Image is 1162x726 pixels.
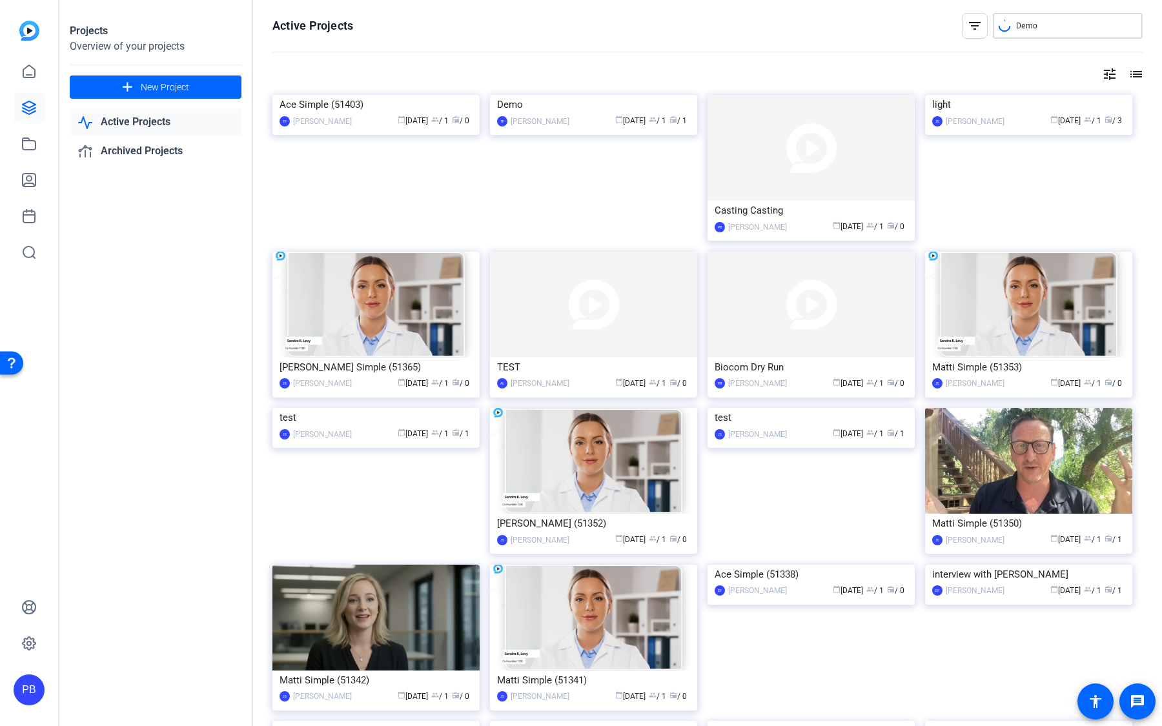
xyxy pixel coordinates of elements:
div: [PERSON_NAME] [728,221,787,234]
span: group [649,691,657,699]
span: [DATE] [1050,379,1081,388]
span: calendar_today [833,378,841,386]
span: [DATE] [398,379,428,388]
mat-icon: list [1127,66,1143,82]
div: TF [280,116,290,126]
span: / 0 [887,586,904,595]
span: / 0 [452,692,469,701]
div: PB [715,378,725,388]
span: / 1 [866,586,884,595]
span: radio [669,534,677,542]
span: / 0 [452,379,469,388]
div: JS [280,378,290,388]
span: / 0 [1105,379,1122,388]
div: [PERSON_NAME] [946,115,1004,128]
span: group [1084,585,1092,593]
div: JS [280,691,290,701]
button: New Project [70,76,241,99]
mat-icon: accessibility [1088,694,1103,709]
span: / 1 [887,429,904,438]
div: JS [497,535,507,545]
span: radio [887,429,895,436]
span: radio [669,691,677,699]
span: [DATE] [615,535,646,544]
span: radio [452,378,460,386]
div: [PERSON_NAME] [511,534,569,547]
span: / 1 [1105,586,1122,595]
span: [DATE] [833,222,863,231]
span: calendar_today [1050,585,1058,593]
input: Search [1016,18,1132,34]
div: Ace Simple (51403) [280,95,473,114]
div: Ace Simple (51338) [715,565,908,584]
div: light [932,95,1125,114]
span: [DATE] [1050,586,1081,595]
span: calendar_today [833,585,841,593]
div: [PERSON_NAME] [946,377,1004,390]
span: [DATE] [833,586,863,595]
span: group [866,221,874,229]
div: EF [932,585,943,596]
span: group [866,378,874,386]
span: / 1 [669,116,687,125]
div: JS [932,116,943,126]
div: PB [14,674,45,705]
div: [PERSON_NAME] [728,584,787,597]
span: / 0 [452,116,469,125]
div: Casting Casting [715,201,908,220]
span: / 1 [431,116,449,125]
span: / 0 [669,692,687,701]
div: [PERSON_NAME] [728,428,787,441]
span: group [866,585,874,593]
span: New Project [141,81,189,94]
span: / 0 [887,222,904,231]
div: [PERSON_NAME] (51352) [497,514,690,533]
div: Matti Simple (51350) [932,514,1125,533]
span: [DATE] [398,116,428,125]
span: group [649,116,657,123]
span: / 3 [1105,116,1122,125]
span: radio [887,221,895,229]
span: calendar_today [398,378,405,386]
div: TEST [497,358,690,377]
div: test [280,408,473,427]
span: / 0 [669,379,687,388]
span: radio [1105,534,1112,542]
div: [PERSON_NAME] [511,690,569,703]
span: group [431,429,439,436]
div: EF [715,585,725,596]
span: calendar_today [833,429,841,436]
span: / 1 [649,692,666,701]
span: / 0 [887,379,904,388]
span: radio [887,378,895,386]
div: [PERSON_NAME] [946,584,1004,597]
div: Demo [497,95,690,114]
span: radio [669,378,677,386]
span: group [1084,534,1092,542]
div: JS [932,535,943,545]
span: / 1 [1105,535,1122,544]
span: radio [452,691,460,699]
span: / 1 [866,429,884,438]
span: group [431,378,439,386]
span: / 1 [431,692,449,701]
span: group [866,429,874,436]
span: calendar_today [615,534,623,542]
div: interview with [PERSON_NAME] [932,565,1125,584]
div: [PERSON_NAME] [511,377,569,390]
span: / 1 [1084,586,1101,595]
span: / 1 [649,379,666,388]
div: Matti Simple (51342) [280,671,473,690]
span: calendar_today [615,378,623,386]
span: [DATE] [398,429,428,438]
span: [DATE] [1050,116,1081,125]
span: group [1084,378,1092,386]
span: calendar_today [398,429,405,436]
span: group [431,691,439,699]
span: calendar_today [615,691,623,699]
span: calendar_today [833,221,841,229]
span: calendar_today [1050,534,1058,542]
div: JS [497,691,507,701]
span: / 1 [431,429,449,438]
span: radio [1105,116,1112,123]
